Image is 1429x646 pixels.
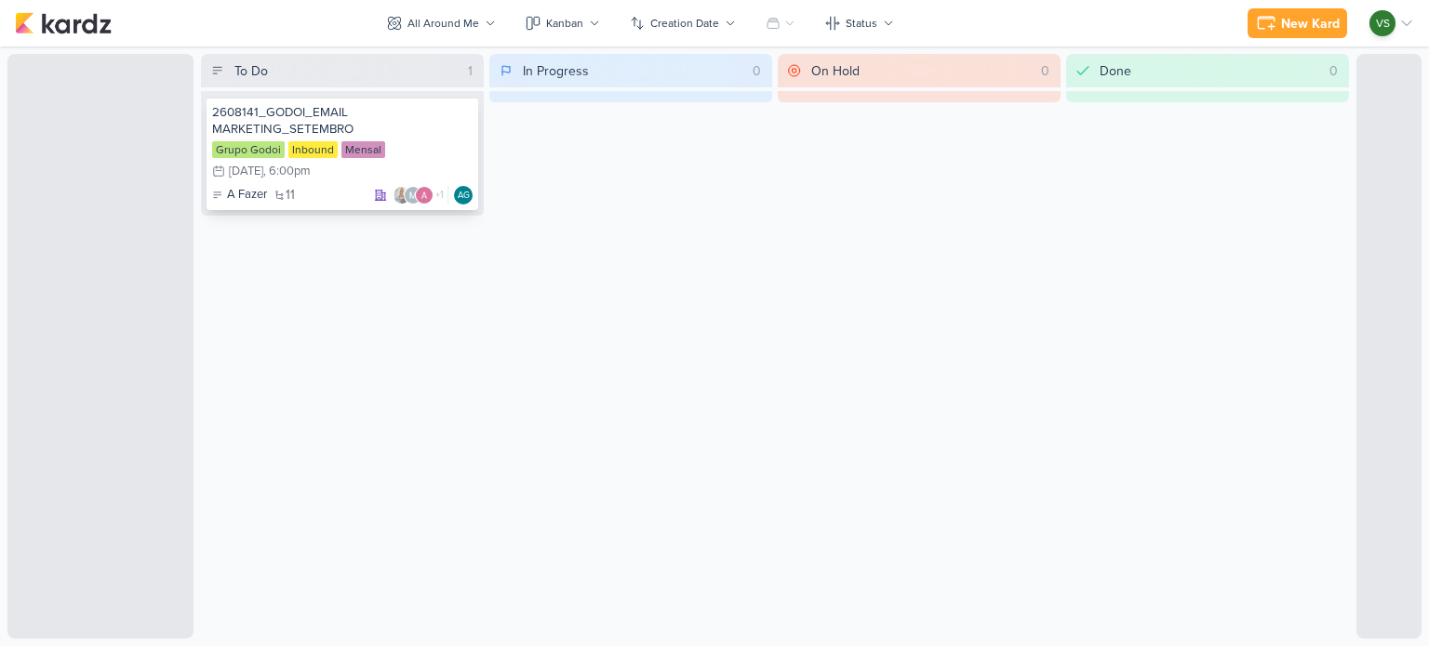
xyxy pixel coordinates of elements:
img: kardz.app [15,12,112,34]
div: Collaborators: Iara Santos, Mariana Amorim, Alessandra Gomes, Viviane Sousa [393,186,448,204]
div: Grupo Godoi [212,141,285,158]
img: Mariana Amorim [404,186,422,204]
div: 0 [1322,61,1345,81]
div: To Do [234,61,268,81]
div: Inbound [288,141,338,158]
div: Viviane Sousa [1369,10,1396,36]
div: 2608141_GODOI_EMAIL MARKETING_SETEMBRO [212,104,473,138]
button: New Kard [1248,8,1347,38]
div: 1 [461,61,480,81]
div: Done [1100,61,1131,81]
span: +1 [434,188,444,203]
div: New Kard [1281,14,1340,33]
div: Assignee: Aline Gimenez Graciano [454,186,473,204]
p: VS [1376,15,1390,32]
p: AG [458,191,470,201]
img: Iara Santos [393,186,411,204]
div: 0 [745,61,768,81]
div: , 6:00pm [263,165,311,178]
div: Aline Gimenez Graciano [454,186,473,204]
p: A Fazer [227,186,267,204]
div: 0 [1034,61,1057,81]
div: Mensal [341,141,385,158]
span: 11 [286,189,295,202]
div: On Hold [811,61,860,81]
img: Alessandra Gomes [415,186,434,204]
div: A Fazer [212,186,267,204]
div: In Progress [523,61,589,81]
div: [DATE] [229,165,263,178]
